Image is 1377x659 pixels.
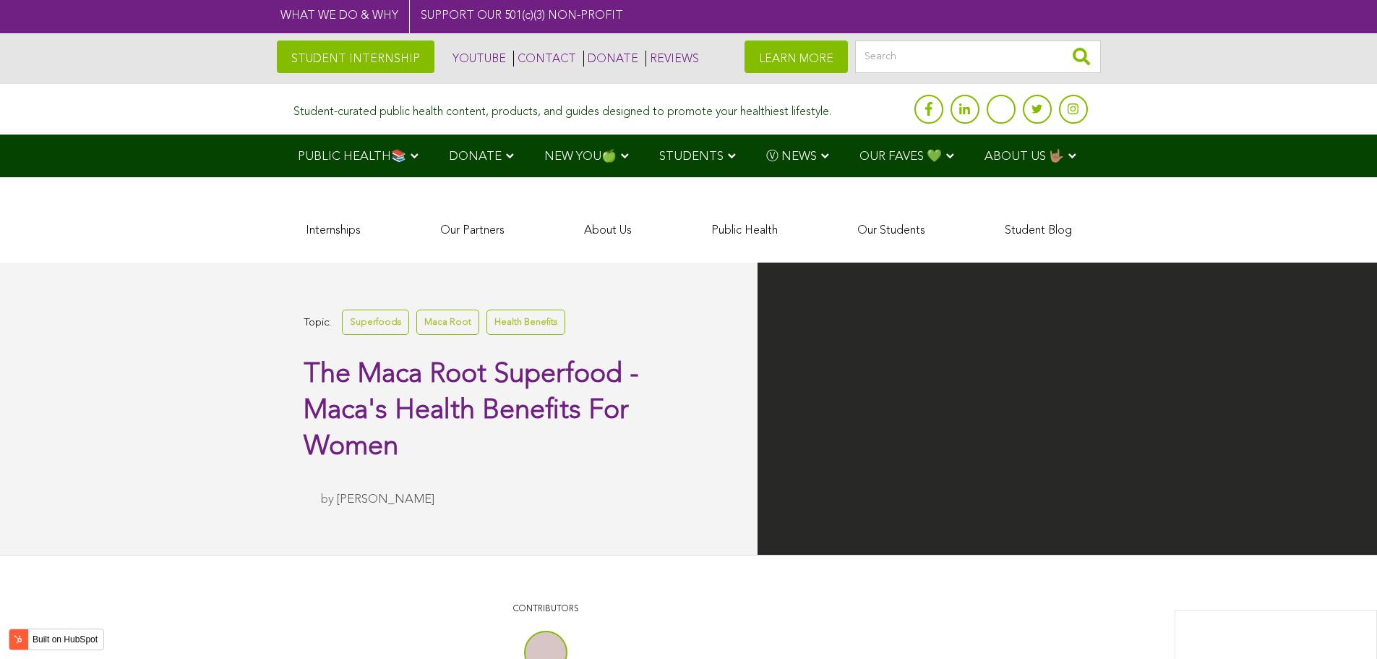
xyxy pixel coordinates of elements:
[277,41,434,73] a: STUDENT INTERNSHIP
[859,150,942,163] span: OUR FAVES 💚
[1305,590,1377,659] iframe: Chat Widget
[304,361,639,461] span: The Maca Root Superfood - Maca's Health Benefits For Women
[9,631,27,648] img: HubSpot sprocket logo
[277,135,1101,177] div: Navigation Menu
[766,150,817,163] span: Ⓥ NEWS
[298,150,406,163] span: PUBLIC HEALTH📚
[293,98,831,119] div: Student-curated public health content, products, and guides designed to promote your healthiest l...
[337,493,434,506] a: [PERSON_NAME]
[416,310,479,335] a: Maca Root
[544,150,617,163] span: NEW YOU🍏
[342,310,409,335] a: Superfoods
[745,41,848,73] a: LEARN MORE
[486,310,565,335] a: Health Benefits
[321,493,334,506] span: by
[304,313,331,333] span: Topic:
[855,41,1101,73] input: Search
[9,629,104,650] button: Built on HubSpot
[659,150,724,163] span: STUDENTS
[985,150,1064,163] span: ABOUT US 🤟🏽
[27,630,103,649] label: Built on HubSpot
[513,51,576,67] a: CONTACT
[583,51,638,67] a: DONATE
[645,51,699,67] a: REVIEWS
[449,150,502,163] span: DONATE
[311,603,781,616] p: CONTRIBUTORS
[449,51,506,67] a: YOUTUBE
